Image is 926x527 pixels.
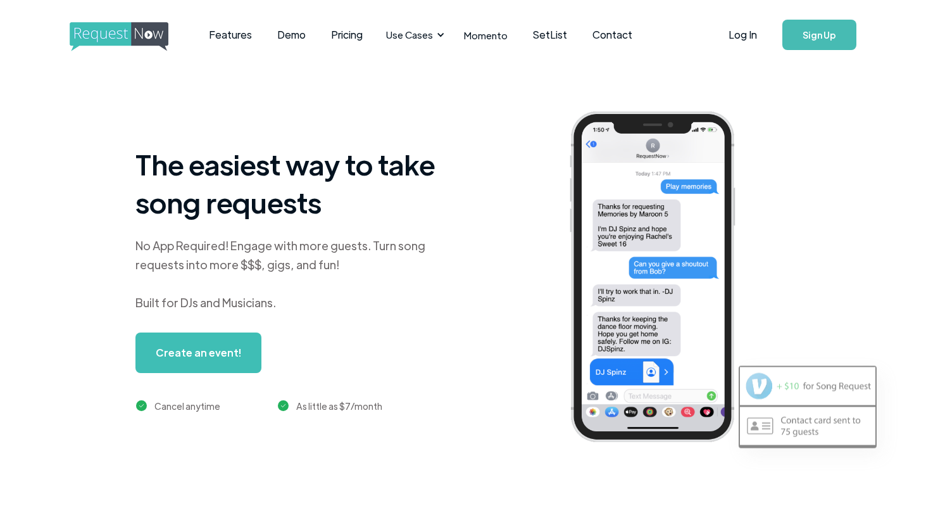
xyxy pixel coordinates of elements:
[782,20,856,50] a: Sign Up
[318,15,375,54] a: Pricing
[451,16,520,54] a: Momento
[136,400,147,411] img: green checkmark
[580,15,645,54] a: Contact
[278,400,289,411] img: green checkmark
[135,333,261,373] a: Create an event!
[135,145,452,221] h1: The easiest way to take song requests
[716,13,770,57] a: Log In
[135,236,452,312] div: No App Required! Engage with more guests. Turn song requests into more $$$, gigs, and fun! Built ...
[555,103,769,455] img: iphone screenshot
[386,28,433,42] div: Use Cases
[740,367,875,405] img: venmo screenshot
[70,22,192,51] img: requestnow logo
[265,15,318,54] a: Demo
[70,22,165,48] a: home
[296,398,382,414] div: As little as $7/month
[379,15,448,54] div: Use Cases
[196,15,265,54] a: Features
[740,407,875,445] img: contact card example
[520,15,580,54] a: SetList
[154,398,220,414] div: Cancel anytime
